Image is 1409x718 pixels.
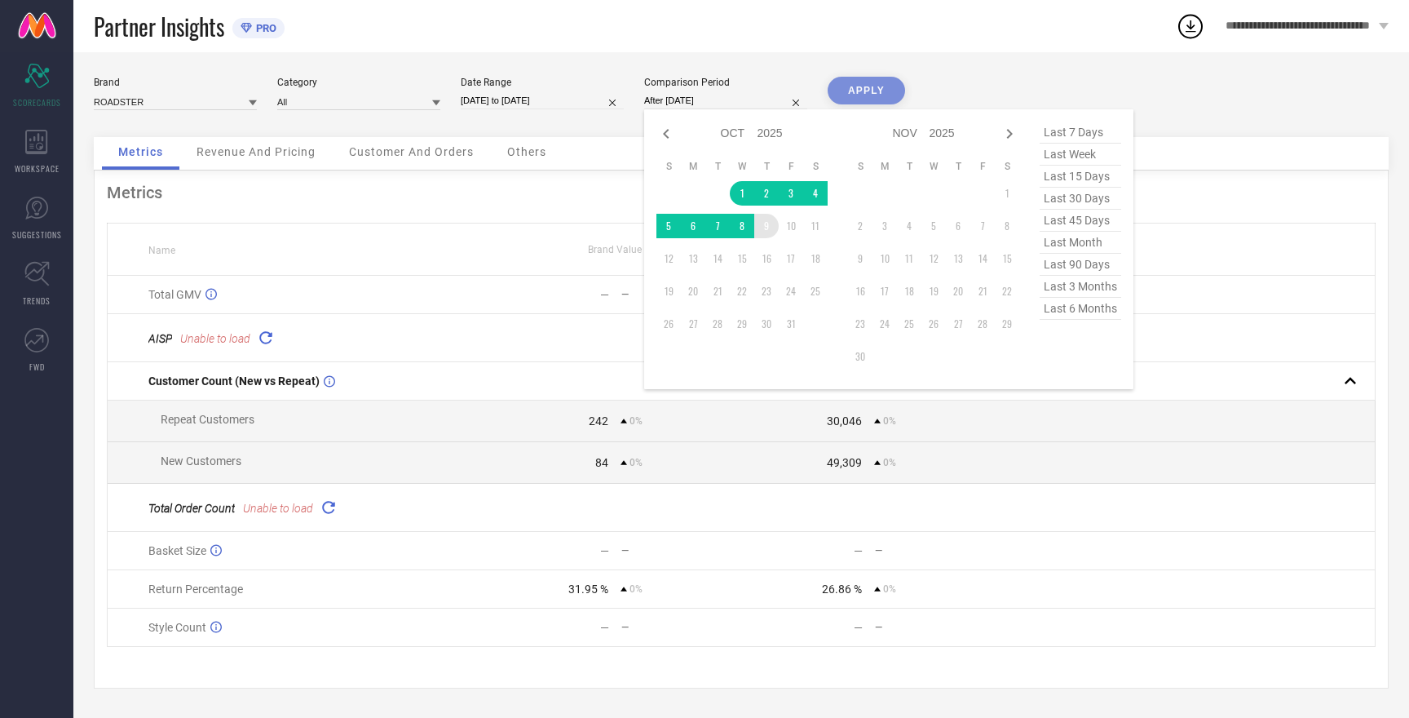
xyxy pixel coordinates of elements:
div: — [621,622,740,633]
td: Tue Nov 18 2025 [897,279,921,304]
td: Sat Nov 15 2025 [995,246,1019,271]
td: Sat Oct 18 2025 [803,246,828,271]
div: — [621,289,740,300]
td: Fri Oct 24 2025 [779,279,803,304]
th: Thursday [946,160,970,173]
span: New Customers [161,454,241,468]
th: Thursday [754,160,779,173]
span: 0% [883,457,896,468]
span: Unable to load [243,502,313,515]
div: — [600,288,609,301]
span: SCORECARDS [13,96,61,109]
td: Thu Nov 27 2025 [946,312,970,336]
td: Sun Nov 30 2025 [848,344,872,369]
span: Return Percentage [148,583,243,596]
span: Partner Insights [94,10,224,43]
td: Tue Nov 11 2025 [897,246,921,271]
td: Tue Nov 25 2025 [897,312,921,336]
td: Tue Nov 04 2025 [897,214,921,238]
th: Wednesday [730,160,754,173]
span: Repeat Customers [161,413,254,426]
th: Sunday [848,160,872,173]
th: Sunday [656,160,681,173]
span: SUGGESTIONS [12,228,62,241]
th: Monday [681,160,705,173]
div: — [621,545,740,556]
div: Date Range [461,77,624,88]
td: Thu Oct 30 2025 [754,312,779,336]
td: Fri Oct 10 2025 [779,214,803,238]
td: Fri Nov 14 2025 [970,246,995,271]
div: — [854,621,863,634]
span: last 30 days [1040,188,1121,210]
td: Mon Nov 10 2025 [872,246,897,271]
td: Wed Nov 05 2025 [921,214,946,238]
td: Sun Nov 09 2025 [848,246,872,271]
td: Fri Oct 31 2025 [779,312,803,336]
div: Next month [1000,124,1019,144]
td: Thu Oct 23 2025 [754,279,779,304]
div: Open download list [1176,11,1205,41]
td: Sat Nov 01 2025 [995,181,1019,206]
td: Thu Oct 16 2025 [754,246,779,271]
td: Sat Oct 04 2025 [803,181,828,206]
div: Reload "AISP" [254,326,277,349]
td: Sat Nov 22 2025 [995,279,1019,304]
span: last 3 months [1040,276,1121,298]
input: Select comparison period [644,92,807,109]
td: Sun Oct 05 2025 [656,214,681,238]
td: Sun Oct 19 2025 [656,279,681,304]
div: Brand [94,77,257,88]
td: Sat Oct 25 2025 [803,279,828,304]
div: Comparison Period [644,77,807,88]
span: last 45 days [1040,210,1121,232]
td: Thu Oct 09 2025 [754,214,779,238]
span: 0% [629,583,643,595]
th: Monday [872,160,897,173]
span: PRO [252,22,276,34]
span: last 6 months [1040,298,1121,320]
td: Sat Oct 11 2025 [803,214,828,238]
div: 242 [589,414,608,428]
td: Tue Oct 07 2025 [705,214,730,238]
td: Mon Oct 13 2025 [681,246,705,271]
div: 30,046 [827,414,862,428]
td: Tue Oct 21 2025 [705,279,730,304]
span: Total GMV [148,288,201,301]
div: 49,309 [827,456,862,469]
div: Metrics [107,183,1376,202]
input: Select date range [461,92,624,109]
td: Fri Nov 21 2025 [970,279,995,304]
div: 31.95 % [568,583,608,596]
td: Thu Oct 02 2025 [754,181,779,206]
td: Fri Nov 28 2025 [970,312,995,336]
td: Mon Nov 17 2025 [872,279,897,304]
span: Basket Size [148,544,206,557]
td: Mon Nov 03 2025 [872,214,897,238]
div: — [875,545,994,556]
td: Sun Oct 26 2025 [656,312,681,336]
th: Saturday [995,160,1019,173]
td: Wed Nov 19 2025 [921,279,946,304]
span: Total Order Count [148,502,235,515]
span: last week [1040,144,1121,166]
td: Thu Nov 06 2025 [946,214,970,238]
td: Tue Oct 28 2025 [705,312,730,336]
td: Fri Nov 07 2025 [970,214,995,238]
span: last month [1040,232,1121,254]
td: Fri Oct 03 2025 [779,181,803,206]
span: Brand Value [588,244,642,255]
td: Thu Nov 20 2025 [946,279,970,304]
span: FWD [29,361,45,373]
th: Tuesday [705,160,730,173]
span: TRENDS [23,295,51,307]
span: Metrics [118,145,163,158]
th: Wednesday [921,160,946,173]
td: Mon Oct 06 2025 [681,214,705,238]
div: 84 [595,456,608,469]
span: 0% [883,415,896,427]
th: Friday [970,160,995,173]
td: Wed Nov 26 2025 [921,312,946,336]
td: Wed Oct 29 2025 [730,312,754,336]
span: 0% [629,415,643,427]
